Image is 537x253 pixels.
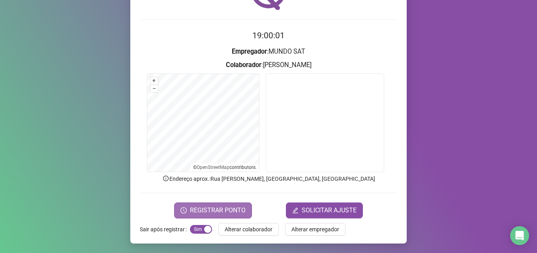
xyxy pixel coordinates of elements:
[150,85,158,92] button: –
[225,225,272,234] span: Alterar colaborador
[162,175,169,182] span: info-circle
[291,225,339,234] span: Alterar empregador
[510,226,529,245] div: Open Intercom Messenger
[226,61,261,69] strong: Colaborador
[140,47,397,57] h3: : MUNDO SAT
[174,202,252,218] button: REGISTRAR PONTO
[286,202,363,218] button: editSOLICITAR AJUSTE
[232,48,267,55] strong: Empregador
[197,165,229,170] a: OpenStreetMap
[140,60,397,70] h3: : [PERSON_NAME]
[252,31,285,40] time: 19:00:01
[140,223,190,236] label: Sair após registrar
[190,206,246,215] span: REGISTRAR PONTO
[140,174,397,183] p: Endereço aprox. : Rua [PERSON_NAME], [GEOGRAPHIC_DATA], [GEOGRAPHIC_DATA]
[193,165,257,170] li: © contributors.
[218,223,279,236] button: Alterar colaborador
[150,77,158,84] button: +
[180,207,187,214] span: clock-circle
[292,207,299,214] span: edit
[285,223,345,236] button: Alterar empregador
[302,206,357,215] span: SOLICITAR AJUSTE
